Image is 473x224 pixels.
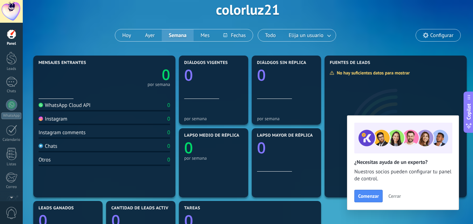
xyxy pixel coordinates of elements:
[39,143,57,150] div: Chats
[39,102,91,109] div: WhatsApp Cloud API
[167,116,170,122] div: 0
[184,206,200,211] span: Tareas
[39,116,67,122] div: Instagram
[167,102,170,109] div: 0
[111,206,174,211] span: Cantidad de leads activos
[184,60,228,65] span: Diálogos vigentes
[138,29,162,41] button: Ayer
[184,133,239,138] span: Lapso medio de réplica
[354,159,452,166] h2: ¿Necesitas ayuda de un experto?
[39,129,85,136] div: Instagram comments
[257,64,266,85] text: 0
[184,116,243,121] div: por semana
[39,60,86,65] span: Mensajes entrantes
[465,103,472,120] span: Copilot
[283,29,336,41] button: Elija un usuario
[257,137,266,158] text: 0
[162,29,194,41] button: Semana
[358,194,379,198] span: Comenzar
[257,116,316,121] div: por semana
[1,162,22,167] div: Listas
[1,67,22,71] div: Leads
[147,83,170,86] div: por semana
[39,116,43,121] img: Instagram
[287,31,325,40] span: Elija un usuario
[1,138,22,142] div: Calendario
[184,137,193,158] text: 0
[104,65,170,85] a: 0
[115,29,138,41] button: Hoy
[257,133,313,138] span: Lapso mayor de réplica
[1,113,21,119] div: WhatsApp
[39,144,43,148] img: Chats
[330,60,370,65] span: Fuentes de leads
[39,103,43,107] img: WhatsApp Cloud API
[257,60,306,65] span: Diálogos sin réplica
[167,143,170,150] div: 0
[1,185,22,189] div: Correo
[258,29,283,41] button: Todo
[354,168,452,182] span: Nuestros socios pueden configurar tu panel de control.
[162,65,170,85] text: 0
[1,89,22,94] div: Chats
[1,42,22,46] div: Panel
[184,64,193,85] text: 0
[430,32,453,38] span: Configurar
[216,29,252,41] button: Fechas
[184,156,243,161] div: por semana
[167,157,170,163] div: 0
[354,190,383,202] button: Comenzar
[194,29,217,41] button: Mes
[385,191,404,201] button: Cerrar
[388,194,401,198] span: Cerrar
[39,157,51,163] div: Otros
[167,129,170,136] div: 0
[39,206,74,211] span: Leads ganados
[329,70,415,76] div: No hay suficientes datos para mostrar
